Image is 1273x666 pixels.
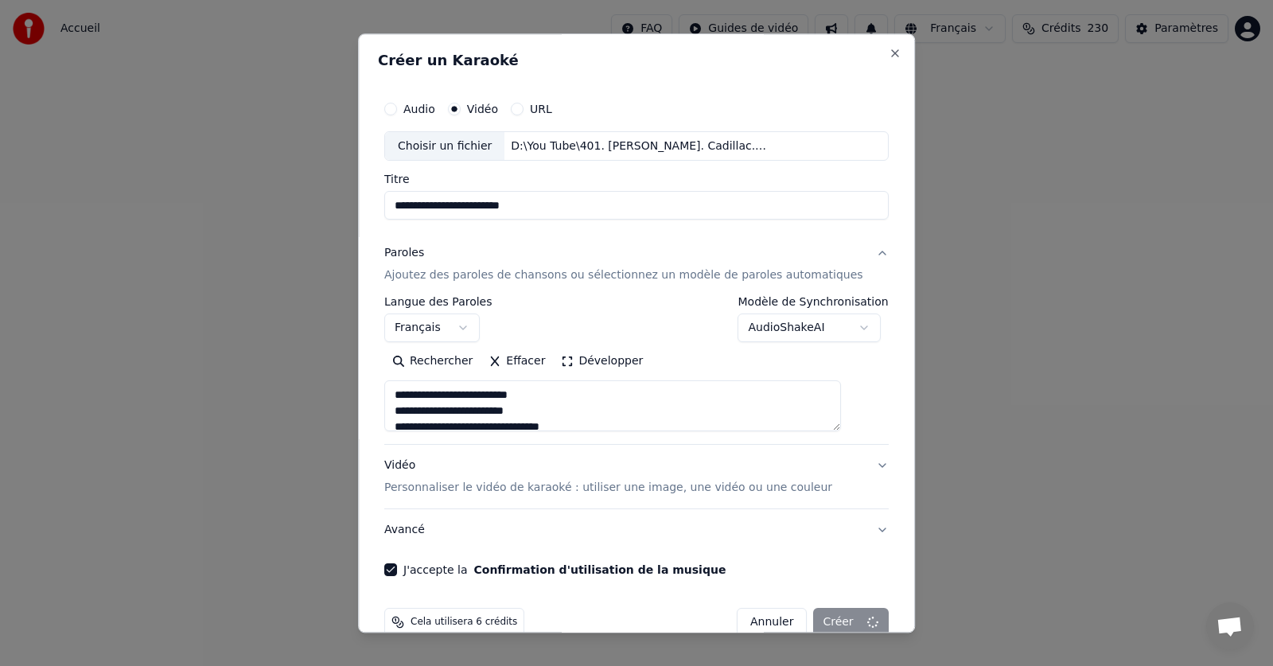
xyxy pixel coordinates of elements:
p: Personnaliser le vidéo de karaoké : utiliser une image, une vidéo ou une couleur [384,481,832,497]
div: ParolesAjoutez des paroles de chansons ou sélectionnez un modèle de paroles automatiques [384,297,889,445]
div: D:\You Tube\401. [PERSON_NAME]. Cadillac. Bercy 1990\[PERSON_NAME] - Cadillac).mp4 [505,138,776,154]
label: URL [530,103,552,115]
label: J'accepte la [403,565,726,576]
button: J'accepte la [474,565,726,576]
button: Avancé [384,510,889,551]
button: Développer [554,349,652,375]
span: Cela utilisera 6 crédits [411,617,517,629]
label: Vidéo [467,103,498,115]
label: Audio [403,103,435,115]
p: Ajoutez des paroles de chansons ou sélectionnez un modèle de paroles automatiques [384,268,863,284]
h2: Créer un Karaoké [378,53,895,68]
button: ParolesAjoutez des paroles de chansons ou sélectionnez un modèle de paroles automatiques [384,233,889,297]
div: Paroles [384,246,424,262]
button: VidéoPersonnaliser le vidéo de karaoké : utiliser une image, une vidéo ou une couleur [384,446,889,509]
label: Modèle de Synchronisation [738,297,889,308]
button: Effacer [481,349,553,375]
label: Langue des Paroles [384,297,492,308]
button: Annuler [737,609,807,637]
div: Vidéo [384,458,832,497]
button: Rechercher [384,349,481,375]
label: Titre [384,174,889,185]
div: Choisir un fichier [385,132,504,161]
